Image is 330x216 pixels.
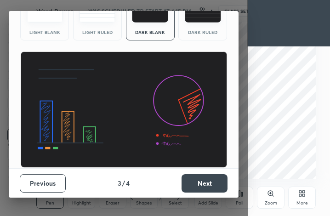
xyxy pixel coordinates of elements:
div: Light Blank [26,30,63,34]
button: Previous [20,174,66,193]
button: Next [182,174,228,193]
div: Zoom [265,201,277,205]
div: Dark Blank [132,30,169,34]
img: lightTheme.e5ed3b09.svg [27,0,63,23]
img: darkThemeBanner.d06ce4a2.svg [20,51,228,168]
img: darkRuledTheme.de295e13.svg [185,0,221,23]
h4: / [122,178,125,188]
h4: 4 [126,178,130,188]
img: darkTheme.f0cc69e5.svg [132,0,168,23]
h4: 3 [118,178,121,188]
div: More [296,201,308,205]
img: lightRuledTheme.5fabf969.svg [79,0,115,23]
div: Dark Ruled [184,30,221,34]
div: Light Ruled [79,30,116,34]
